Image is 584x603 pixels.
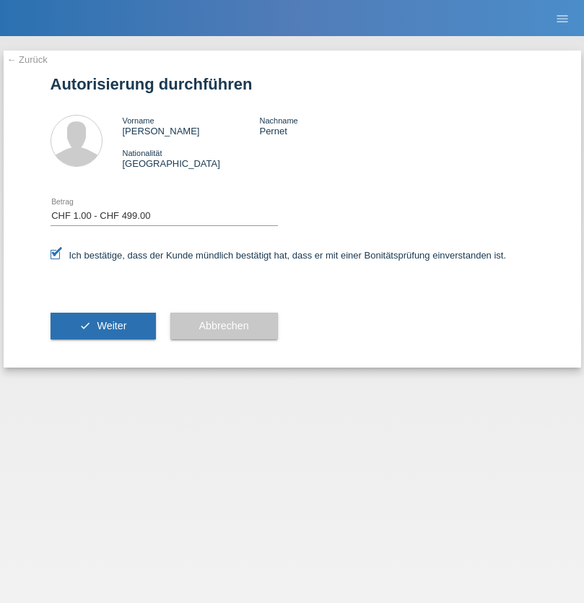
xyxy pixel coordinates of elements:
[548,14,577,22] a: menu
[51,75,534,93] h1: Autorisierung durchführen
[51,313,156,340] button: check Weiter
[123,115,260,136] div: [PERSON_NAME]
[170,313,278,340] button: Abbrechen
[259,116,297,125] span: Nachname
[123,116,154,125] span: Vorname
[7,54,48,65] a: ← Zurück
[123,147,260,169] div: [GEOGRAPHIC_DATA]
[199,320,249,331] span: Abbrechen
[97,320,126,331] span: Weiter
[123,149,162,157] span: Nationalität
[259,115,396,136] div: Pernet
[51,250,507,261] label: Ich bestätige, dass der Kunde mündlich bestätigt hat, dass er mit einer Bonitätsprüfung einversta...
[79,320,91,331] i: check
[555,12,570,26] i: menu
